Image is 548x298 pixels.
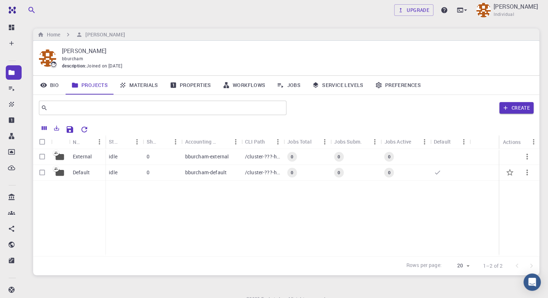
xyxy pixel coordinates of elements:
p: Default [73,169,90,176]
div: Shared [143,135,181,149]
button: Menu [230,136,241,148]
div: Name [73,135,82,149]
div: Jobs Total [287,135,312,149]
h6: [PERSON_NAME] [83,31,125,39]
div: Jobs Subm. [334,135,362,149]
p: /cluster-???-home/bburcham/bburcham-default [245,169,280,176]
div: Actions [503,135,521,149]
span: bburcham [62,56,83,61]
div: Jobs Active [384,135,411,149]
button: Create [499,102,534,114]
div: Status [109,135,120,149]
p: [PERSON_NAME] [62,47,528,55]
p: [PERSON_NAME] [494,2,538,11]
div: Status [105,135,143,149]
nav: breadcrumb [36,31,126,39]
button: Sort [120,136,131,148]
a: Service Levels [306,76,369,95]
button: Menu [131,136,143,148]
span: Support [14,5,40,12]
button: Reset Explorer Settings [77,122,92,137]
span: 0 [335,170,343,176]
a: Bio [33,76,66,95]
div: Name [69,135,105,149]
span: 0 [288,154,296,160]
span: 0 [385,154,393,160]
span: Individual [494,11,514,18]
h6: Home [44,31,60,39]
span: 0 [288,170,296,176]
div: Shared [146,135,158,149]
div: CLI Path [245,135,265,149]
img: Brian Burcham [476,3,491,17]
a: Upgrade [394,4,433,16]
button: Sort [159,136,170,148]
a: Workflows [217,76,271,95]
div: Accounting slug [182,135,241,149]
span: 0 [335,154,343,160]
div: CLI Path [241,135,284,149]
div: Accounting slug [185,135,218,149]
div: Default [434,135,451,149]
div: Jobs Active [381,135,430,149]
button: Columns [38,122,50,134]
div: Default [430,135,469,149]
a: Materials [113,76,164,95]
img: logo [6,6,16,14]
button: Set default [501,164,518,181]
button: Menu [369,136,381,148]
p: Rows per page: [406,262,442,270]
div: 20 [445,260,472,271]
div: Actions [499,135,539,149]
span: description : [62,62,86,70]
span: Joined on [DATE] [86,62,122,70]
div: Open Intercom Messenger [524,273,541,291]
a: Projects [66,76,113,95]
span: 0 [385,170,393,176]
button: Menu [170,136,182,148]
button: Menu [94,136,105,148]
button: Menu [319,136,330,148]
div: Icon [51,135,69,149]
a: Jobs [271,76,306,95]
p: idle [109,169,117,176]
a: Preferences [369,76,427,95]
p: /cluster-???-home/bburcham/bburcham-external [245,153,280,160]
p: 0 [146,169,149,176]
button: Export [50,122,63,134]
p: bburcham-default [185,169,227,176]
p: idle [109,153,117,160]
a: Properties [164,76,217,95]
div: Jobs Subm. [330,135,380,149]
button: Menu [528,136,539,148]
button: Menu [458,136,469,148]
button: Save Explorer Settings [63,122,77,137]
div: Jobs Total [284,135,330,149]
button: Menu [419,136,430,148]
button: Sort [82,136,94,148]
button: Menu [272,136,284,148]
p: bburcham-external [185,153,229,160]
p: 1–2 of 2 [483,262,503,269]
p: 0 [146,153,149,160]
p: External [73,153,92,160]
button: Sort [218,136,230,148]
